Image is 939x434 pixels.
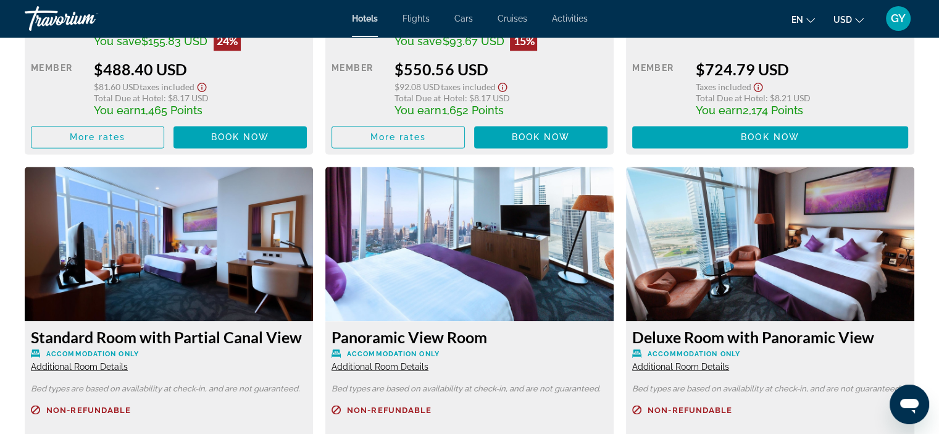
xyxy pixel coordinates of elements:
[31,60,85,117] div: Member
[454,14,473,23] a: Cars
[882,6,914,31] button: User Menu
[394,81,440,92] span: $92.08 USD
[695,93,908,103] div: : $8.21 USD
[352,14,378,23] a: Hotels
[173,126,307,148] button: Book now
[632,60,686,117] div: Member
[552,14,588,23] a: Activities
[94,60,307,78] div: $488.40 USD
[510,31,537,51] div: 15%
[394,93,607,103] div: : $8.17 USD
[441,104,503,117] span: 1,652 Points
[632,384,908,393] p: Bed types are based on availability at check-in, and are not guaranteed.
[403,14,430,23] a: Flights
[347,406,432,414] span: Non-refundable
[742,104,803,117] span: 2,174 Points
[394,60,607,78] div: $550.56 USD
[741,132,799,142] span: Book now
[46,349,139,357] span: Accommodation Only
[695,81,751,92] span: Taxes included
[474,126,607,148] button: Book now
[141,35,207,48] span: $155.83 USD
[94,104,141,117] span: You earn
[31,384,307,393] p: Bed types are based on availability at check-in, and are not guaranteed.
[332,60,385,117] div: Member
[332,327,607,346] h3: Panoramic View Room
[94,93,307,103] div: : $8.17 USD
[498,14,527,23] a: Cruises
[332,384,607,393] p: Bed types are based on availability at check-in, and are not guaranteed.
[94,81,140,92] span: $81.60 USD
[833,15,852,25] span: USD
[214,31,241,51] div: 24%
[140,81,194,92] span: Taxes included
[194,78,209,93] button: Show Taxes and Fees disclaimer
[211,132,270,142] span: Book now
[512,132,570,142] span: Book now
[442,35,504,48] span: $93.67 USD
[695,93,765,103] span: Total Due at Hotel
[648,349,740,357] span: Accommodation Only
[370,132,427,142] span: More rates
[31,126,164,148] button: More rates
[31,361,128,371] span: Additional Room Details
[833,10,864,28] button: Change currency
[890,385,929,424] iframe: Кнопка запуска окна обмена сообщениями
[791,10,815,28] button: Change language
[394,104,441,117] span: You earn
[70,132,126,142] span: More rates
[891,12,906,25] span: GY
[695,104,742,117] span: You earn
[394,35,442,48] span: You save
[648,406,732,414] span: Non-refundable
[440,81,495,92] span: Taxes included
[695,60,908,78] div: $724.79 USD
[626,167,914,321] img: 9648d221-57e2-4a36-9856-ac671b647850.jpeg
[94,93,164,103] span: Total Due at Hotel
[632,361,729,371] span: Additional Room Details
[347,349,440,357] span: Accommodation Only
[751,78,766,93] button: Show Taxes and Fees disclaimer
[25,2,148,35] a: Travorium
[791,15,803,25] span: en
[632,126,908,148] button: Book now
[495,78,510,93] button: Show Taxes and Fees disclaimer
[632,327,908,346] h3: Deluxe Room with Panoramic View
[325,167,614,321] img: 4e6ffaeb-ba6c-4388-b606-4749896afaf5.jpeg
[31,327,307,346] h3: Standard Room with Partial Canal View
[141,104,202,117] span: 1,465 Points
[394,93,464,103] span: Total Due at Hotel
[332,361,428,371] span: Additional Room Details
[94,35,141,48] span: You save
[332,126,465,148] button: More rates
[46,406,131,414] span: Non-refundable
[25,167,313,321] img: 74d6b222-7c37-4789-81dc-33f16bdcbfcf.jpeg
